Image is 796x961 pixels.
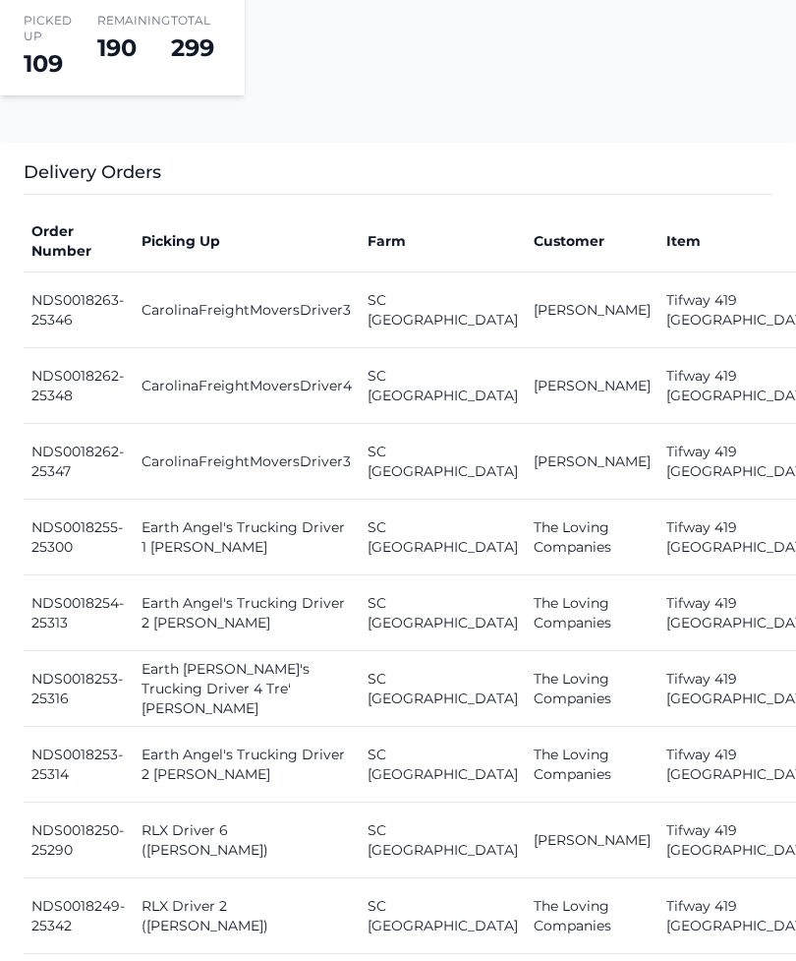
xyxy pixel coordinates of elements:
[134,210,360,272] th: Picking Up
[360,272,526,348] td: SC [GEOGRAPHIC_DATA]
[24,158,772,195] h3: Delivery Orders
[360,727,526,803] td: SC [GEOGRAPHIC_DATA]
[526,210,658,272] th: Customer
[134,878,360,954] td: RLX Driver 2 ([PERSON_NAME])
[360,500,526,575] td: SC [GEOGRAPHIC_DATA]
[134,348,360,424] td: CarolinaFreightMoversDriver4
[526,878,658,954] td: The Loving Companies
[526,500,658,575] td: The Loving Companies
[24,727,134,803] td: NDS0018253-25314
[134,651,360,727] td: Earth [PERSON_NAME]'s Trucking Driver 4 Tre' [PERSON_NAME]
[24,348,134,424] td: NDS0018262-25348
[24,272,134,348] td: NDS0018263-25346
[24,878,134,954] td: NDS0018249-25342
[360,651,526,727] td: SC [GEOGRAPHIC_DATA]
[97,33,137,62] span: 190
[526,272,658,348] td: [PERSON_NAME]
[171,13,221,29] span: Total
[171,33,214,62] span: 299
[526,348,658,424] td: [PERSON_NAME]
[24,13,74,44] span: Picked Up
[24,210,134,272] th: Order Number
[526,727,658,803] td: The Loving Companies
[24,500,134,575] td: NDS0018255-25300
[24,575,134,651] td: NDS0018254-25313
[526,651,658,727] td: The Loving Companies
[134,803,360,878] td: RLX Driver 6 ([PERSON_NAME])
[134,272,360,348] td: CarolinaFreightMoversDriver3
[134,727,360,803] td: Earth Angel's Trucking Driver 2 [PERSON_NAME]
[360,348,526,424] td: SC [GEOGRAPHIC_DATA]
[24,803,134,878] td: NDS0018250-25290
[526,803,658,878] td: [PERSON_NAME]
[360,575,526,651] td: SC [GEOGRAPHIC_DATA]
[97,13,147,29] span: Remaining
[134,424,360,500] td: CarolinaFreightMoversDriver3
[134,500,360,575] td: Earth Angel's Trucking Driver 1 [PERSON_NAME]
[360,878,526,954] td: SC [GEOGRAPHIC_DATA]
[360,424,526,500] td: SC [GEOGRAPHIC_DATA]
[526,575,658,651] td: The Loving Companies
[24,424,134,500] td: NDS0018262-25347
[360,210,526,272] th: Farm
[24,651,134,727] td: NDS0018253-25316
[134,575,360,651] td: Earth Angel's Trucking Driver 2 [PERSON_NAME]
[24,49,63,78] span: 109
[526,424,658,500] td: [PERSON_NAME]
[360,803,526,878] td: SC [GEOGRAPHIC_DATA]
